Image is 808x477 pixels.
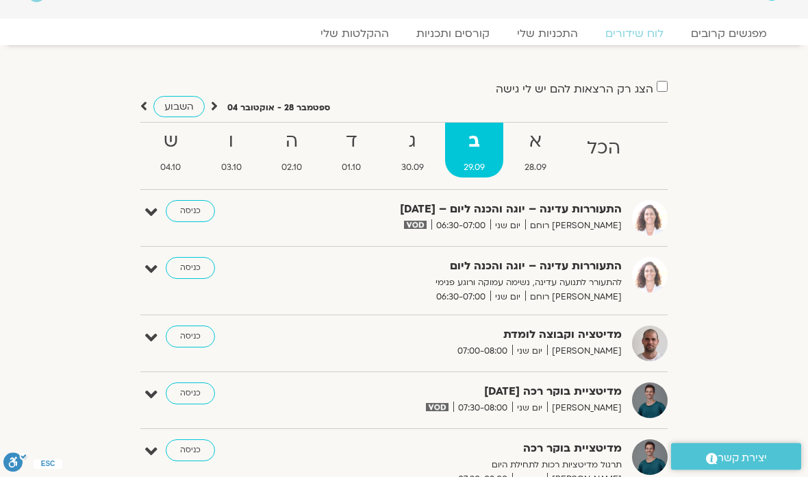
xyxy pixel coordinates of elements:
a: ש04.10 [142,123,199,178]
a: יצירת קשר [671,443,801,470]
p: להתעורר לתנועה עדינה, נשימה עמוקה ורוגע פנימי [327,276,622,291]
span: 01.10 [323,161,379,175]
strong: א [506,127,565,158]
p: תרגול מדיטציות רכות לתחילת היום [327,458,622,473]
strong: ש [142,127,199,158]
strong: התעוררות עדינה – יוגה והכנה ליום – [DATE] [327,201,622,219]
a: ההקלטות שלי [307,27,403,41]
strong: מדיטציית בוקר רכה [327,440,622,458]
a: ב29.09 [445,123,503,178]
span: 03.10 [202,161,260,175]
strong: ה [263,127,320,158]
strong: התעוררות עדינה – יוגה והכנה ליום [327,258,622,276]
a: השבוע [153,97,205,118]
p: ספטמבר 28 - אוקטובר 04 [227,101,330,116]
span: 07:00-08:00 [453,345,512,359]
strong: הכל [568,134,639,164]
a: כניסה [166,326,215,348]
nav: Menu [27,27,781,41]
a: כניסה [166,258,215,280]
span: 06:30-07:00 [431,291,490,305]
span: [PERSON_NAME] [547,402,622,416]
strong: מדיטציה וקבוצה לומדת [327,326,622,345]
strong: מדיטציית בוקר רכה [DATE] [327,383,622,402]
img: vodicon [404,221,427,230]
a: כניסה [166,383,215,405]
img: vodicon [426,404,449,412]
a: מפגשים קרובים [677,27,781,41]
span: יום שני [490,291,525,305]
span: 02.10 [263,161,320,175]
a: התכניות שלי [503,27,592,41]
a: לוח שידורים [592,27,677,41]
span: 28.09 [506,161,565,175]
strong: ג [383,127,442,158]
strong: ב [445,127,503,158]
span: [PERSON_NAME] רוחם [525,219,622,234]
a: ו03.10 [202,123,260,178]
strong: ו [202,127,260,158]
a: כניסה [166,440,215,462]
a: כניסה [166,201,215,223]
span: 07:30-08:00 [453,402,512,416]
span: 29.09 [445,161,503,175]
span: יום שני [512,345,547,359]
span: יום שני [490,219,525,234]
span: יצירת קשר [718,449,767,467]
span: 30.09 [383,161,442,175]
a: ג30.09 [383,123,442,178]
span: 04.10 [142,161,199,175]
span: השבוע [164,101,194,114]
label: הצג רק הרצאות להם יש לי גישה [496,84,653,96]
span: 06:30-07:00 [431,219,490,234]
a: א28.09 [506,123,565,178]
a: ה02.10 [263,123,320,178]
a: קורסים ותכניות [403,27,503,41]
span: [PERSON_NAME] [547,345,622,359]
a: הכל [568,123,639,178]
a: ד01.10 [323,123,379,178]
span: יום שני [512,402,547,416]
strong: ד [323,127,379,158]
span: [PERSON_NAME] רוחם [525,291,622,305]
